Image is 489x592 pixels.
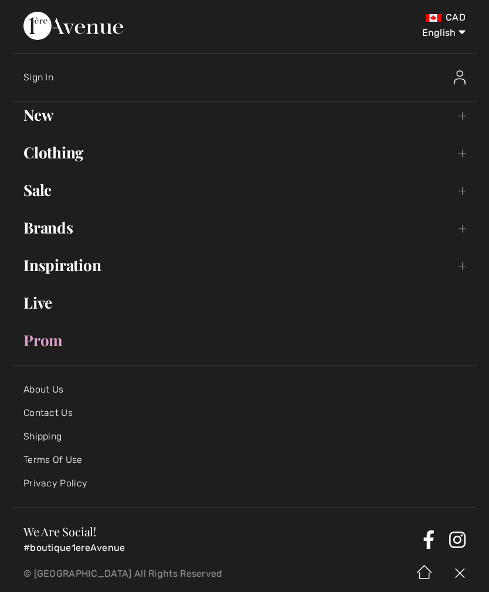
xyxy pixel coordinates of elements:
[12,252,477,278] a: Inspiration
[23,431,62,442] a: Shipping
[442,556,477,592] img: X
[12,327,477,353] a: Prom
[23,384,63,395] a: About Us
[407,556,442,592] img: Home
[12,290,477,316] a: Live
[23,72,53,83] span: Sign In
[23,12,123,40] img: 1ère Avenue
[23,478,87,489] a: Privacy Policy
[23,407,73,418] a: Contact Us
[23,59,477,96] a: Sign InSign In
[12,177,477,203] a: Sale
[12,102,477,128] a: New
[454,70,466,84] img: Sign In
[23,542,418,554] p: #boutique1ereAvenue
[449,530,466,549] a: Instagram
[23,526,418,537] h3: We Are Social!
[23,454,83,465] a: Terms Of Use
[12,140,477,165] a: Clothing
[12,215,477,241] a: Brands
[23,570,288,578] p: © [GEOGRAPHIC_DATA] All Rights Reserved
[423,530,434,549] a: Facebook
[288,12,466,23] div: CAD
